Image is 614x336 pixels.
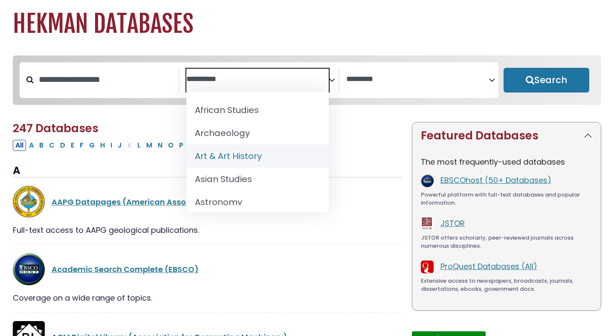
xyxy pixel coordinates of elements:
button: Filter Results M [144,140,155,151]
div: Alpha-list to filter by first letter of database name [13,139,301,150]
button: Filter Results I [108,140,115,151]
p: The most frequently-used databases [421,156,592,168]
button: Filter Results L [135,140,143,151]
div: JSTOR offers scholarly, peer-reviewed journals across numerous disciplines. [421,234,592,250]
li: Art & Art History [186,145,329,168]
span: 247 Databases [13,121,98,136]
a: AAPG Datapages (American Association of Petroleum Geologists) [52,197,316,207]
button: Filter Results N [155,140,165,151]
input: Search database by title or keyword [34,72,179,87]
button: Featured Databases [412,122,601,149]
button: Filter Results J [115,140,125,151]
textarea: Search [186,75,329,84]
button: Filter Results G [87,140,97,151]
a: ProQuest Databases (All) [440,261,537,272]
div: Full-text access to AAPG geological publications. [13,224,402,236]
button: Filter Results P [177,140,186,151]
button: Filter Results C [46,140,57,151]
nav: Search filters [13,55,601,105]
button: Filter Results A [26,140,36,151]
button: Filter Results F [77,140,86,151]
button: Filter Results E [68,140,77,151]
textarea: Search [346,75,489,84]
li: Archaeology [186,122,329,145]
h3: A [13,165,402,177]
h1: Hekman Databases [13,10,601,38]
a: Academic Search Complete (EBSCO) [52,264,199,275]
button: Filter Results B [37,140,46,151]
button: All [13,140,26,151]
div: Extensive access to newspapers, broadcasts, journals, dissertations, ebooks, government docs. [421,277,592,293]
li: African Studies [186,98,329,122]
button: Submit for Search Results [504,68,589,93]
button: Filter Results O [165,140,176,151]
a: JSTOR [440,218,465,229]
div: Powerful platform with full-text databases and popular information. [421,191,592,207]
div: Coverage on a wide range of topics. [13,292,402,304]
li: Astronomy [186,191,329,214]
button: Filter Results H [98,140,107,151]
button: Filter Results D [58,140,68,151]
li: Asian Studies [186,168,329,191]
a: EBSCOhost (50+ Databases) [440,175,551,185]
